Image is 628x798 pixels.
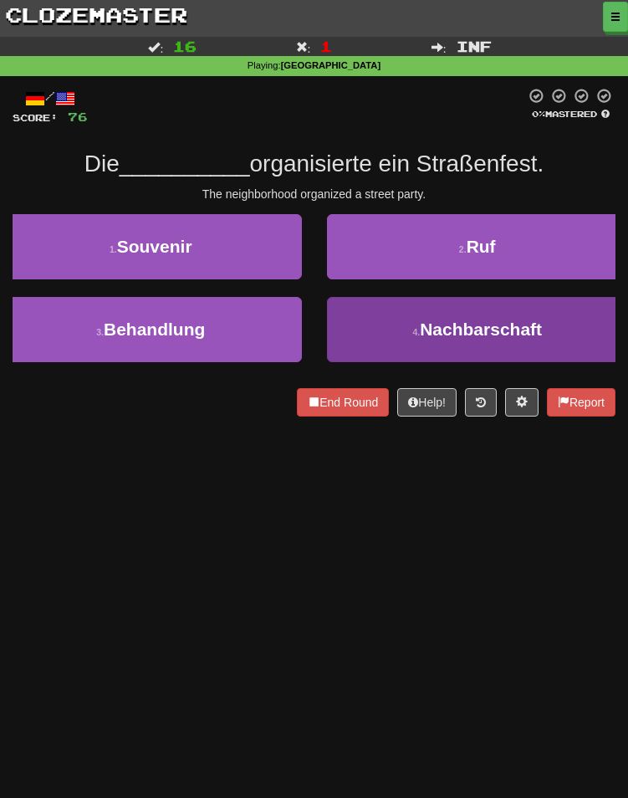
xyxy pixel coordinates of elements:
[320,38,332,54] span: 1
[532,109,545,119] span: 0 %
[465,388,497,417] button: Round history (alt+y)
[420,320,542,339] span: Nachbarschaft
[547,388,615,417] button: Report
[148,41,163,53] span: :
[110,244,117,254] small: 1 .
[459,244,467,254] small: 2 .
[13,112,58,123] span: Score:
[173,38,197,54] span: 16
[525,108,615,120] div: Mastered
[84,151,120,176] span: Die
[104,320,205,339] span: Behandlung
[431,41,447,53] span: :
[412,327,420,337] small: 4 .
[467,237,496,256] span: Ruf
[281,60,381,70] strong: [GEOGRAPHIC_DATA]
[68,110,88,124] span: 76
[296,41,311,53] span: :
[13,186,615,202] div: The neighborhood organized a street party.
[457,38,492,54] span: Inf
[250,151,544,176] span: organisierte ein Straßenfest.
[397,388,457,417] button: Help!
[117,237,192,256] span: Souvenir
[13,88,88,109] div: /
[96,327,104,337] small: 3 .
[120,151,250,176] span: __________
[297,388,389,417] button: End Round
